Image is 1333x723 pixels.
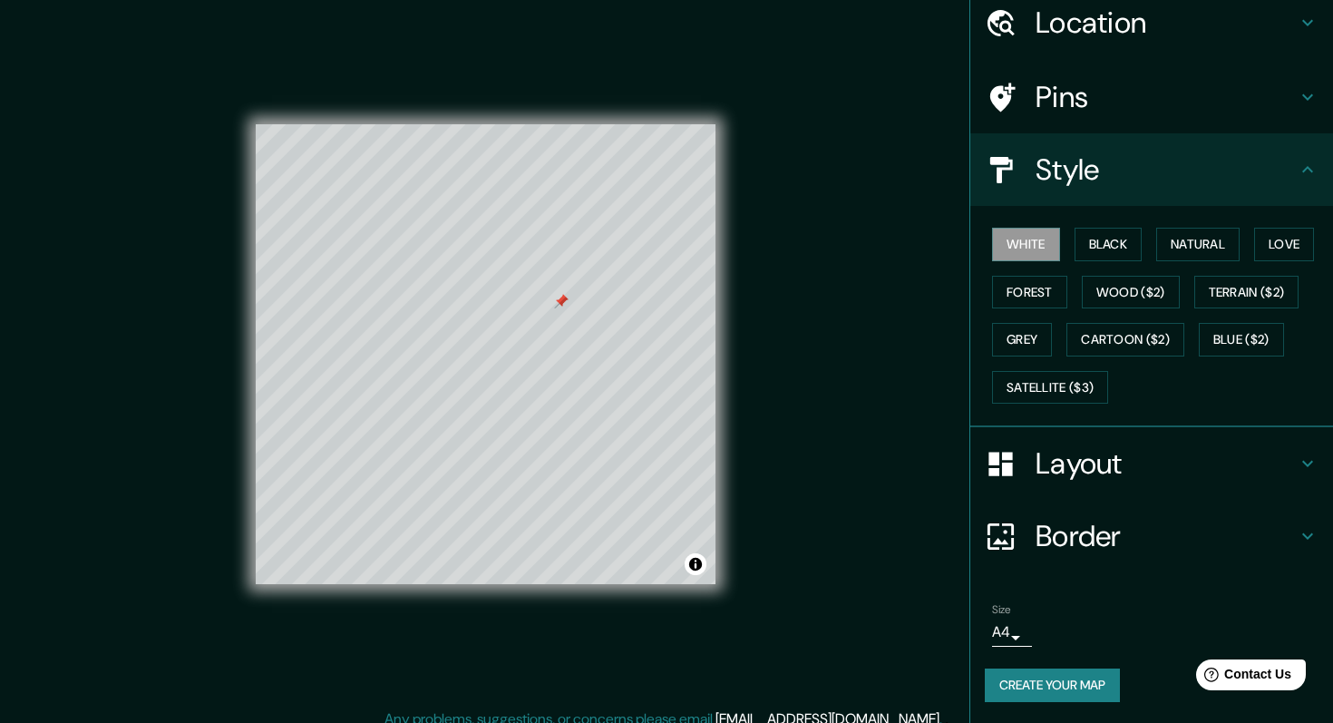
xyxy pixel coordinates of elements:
[970,427,1333,500] div: Layout
[1172,652,1313,703] iframe: Help widget launcher
[1254,228,1314,261] button: Love
[992,228,1060,261] button: White
[970,500,1333,572] div: Border
[1075,228,1143,261] button: Black
[992,618,1032,647] div: A4
[1036,518,1297,554] h4: Border
[992,371,1108,405] button: Satellite ($3)
[970,133,1333,206] div: Style
[685,553,706,575] button: Toggle attribution
[1082,276,1180,309] button: Wood ($2)
[970,61,1333,133] div: Pins
[992,323,1052,357] button: Grey
[1036,151,1297,188] h4: Style
[992,602,1011,618] label: Size
[1036,79,1297,115] h4: Pins
[1194,276,1299,309] button: Terrain ($2)
[1066,323,1184,357] button: Cartoon ($2)
[985,669,1120,702] button: Create your map
[1036,5,1297,41] h4: Location
[992,276,1067,309] button: Forest
[1156,228,1240,261] button: Natural
[1199,323,1284,357] button: Blue ($2)
[1036,445,1297,482] h4: Layout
